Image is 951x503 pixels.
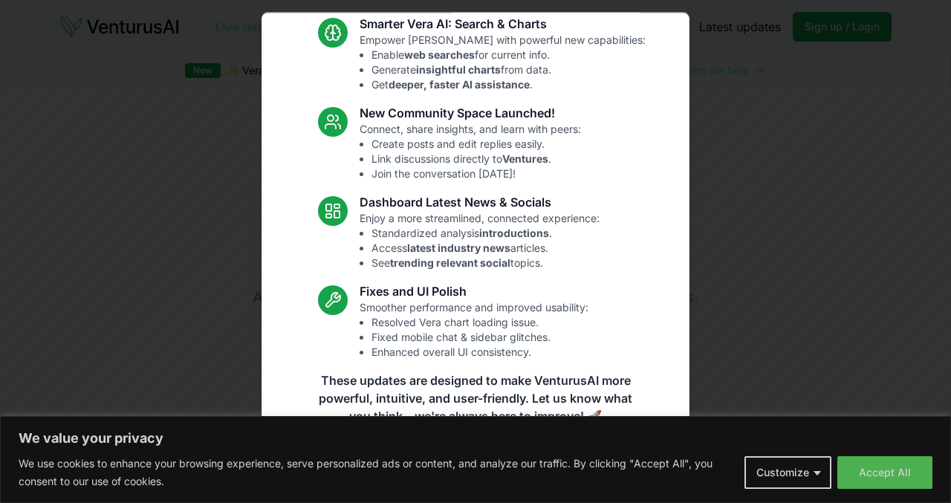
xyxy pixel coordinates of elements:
p: Smoother performance and improved usability: [360,300,588,360]
li: Resolved Vera chart loading issue. [371,315,588,330]
strong: insightful charts [416,63,501,76]
p: Connect, share insights, and learn with peers: [360,122,581,181]
li: Link discussions directly to . [371,152,581,166]
strong: latest industry news [407,241,510,254]
h3: Dashboard Latest News & Socials [360,193,600,211]
li: Enable for current info. [371,48,646,62]
li: Join the conversation [DATE]! [371,166,581,181]
h3: Fixes and UI Polish [360,282,588,300]
li: See topics. [371,256,600,270]
strong: trending relevant social [390,256,510,269]
li: Get . [371,77,646,92]
strong: web searches [404,48,475,61]
a: Read the full announcement on our blog! [364,443,587,473]
li: Create posts and edit replies easily. [371,137,581,152]
p: Enjoy a more streamlined, connected experience: [360,211,600,270]
p: These updates are designed to make VenturusAI more powerful, intuitive, and user-friendly. Let us... [309,371,642,425]
li: Standardized analysis . [371,226,600,241]
li: Access articles. [371,241,600,256]
li: Generate from data. [371,62,646,77]
strong: deeper, faster AI assistance [389,78,530,91]
p: Empower [PERSON_NAME] with powerful new capabilities: [360,33,646,92]
li: Fixed mobile chat & sidebar glitches. [371,330,588,345]
h3: New Community Space Launched! [360,104,581,122]
strong: Ventures [502,152,548,165]
strong: introductions [479,227,549,239]
li: Enhanced overall UI consistency. [371,345,588,360]
h3: Smarter Vera AI: Search & Charts [360,15,646,33]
